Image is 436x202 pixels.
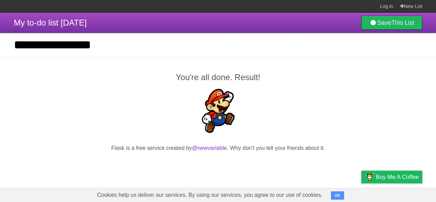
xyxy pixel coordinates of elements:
[14,144,422,152] p: Flask is a free service created by . Why don't you tell your friends about it.
[14,18,87,27] span: My to-do list [DATE]
[391,19,414,26] b: This List
[365,171,374,183] img: Buy me a coffee
[361,16,422,30] a: SaveThis List
[361,171,422,183] a: Buy me a coffee
[14,71,422,84] h2: You're all done. Result!
[196,89,240,133] img: Super Mario
[376,171,419,183] span: Buy me a coffee
[331,191,344,200] button: OK
[90,188,329,202] span: Cookies help us deliver our services. By using our services, you agree to our use of cookies.
[206,161,231,171] iframe: X Post Button
[192,145,227,151] a: @newvariable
